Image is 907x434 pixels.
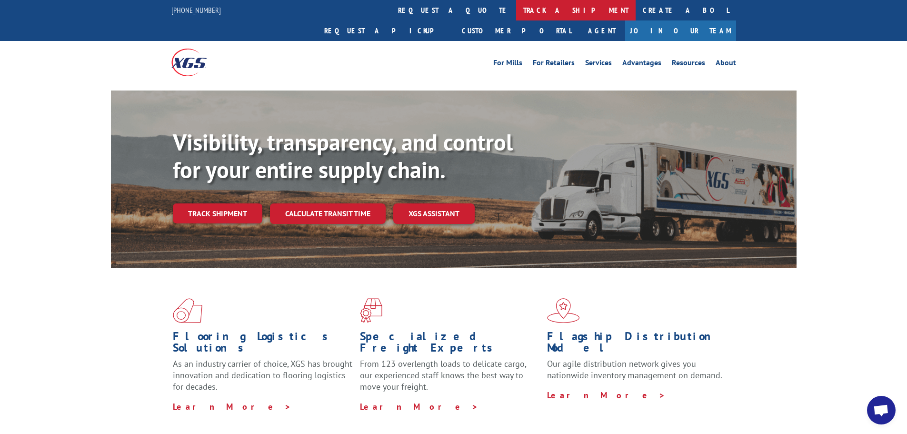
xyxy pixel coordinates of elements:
h1: Specialized Freight Experts [360,331,540,358]
img: xgs-icon-flagship-distribution-model-red [547,298,580,323]
a: Track shipment [173,203,262,223]
b: Visibility, transparency, and control for your entire supply chain. [173,127,513,184]
a: Customer Portal [455,20,578,41]
img: xgs-icon-total-supply-chain-intelligence-red [173,298,202,323]
h1: Flooring Logistics Solutions [173,331,353,358]
a: For Mills [493,59,522,70]
p: From 123 overlength loads to delicate cargo, our experienced staff knows the best way to move you... [360,358,540,401]
a: About [716,59,736,70]
a: Services [585,59,612,70]
h1: Flagship Distribution Model [547,331,727,358]
a: XGS ASSISTANT [393,203,475,224]
a: Learn More > [547,390,666,401]
a: Join Our Team [625,20,736,41]
a: Advantages [622,59,661,70]
img: xgs-icon-focused-on-flooring-red [360,298,382,323]
a: Open chat [867,396,896,424]
a: Learn More > [360,401,478,412]
a: Calculate transit time [270,203,386,224]
a: Agent [578,20,625,41]
a: Resources [672,59,705,70]
a: Learn More > [173,401,291,412]
a: For Retailers [533,59,575,70]
span: Our agile distribution network gives you nationwide inventory management on demand. [547,358,722,381]
span: As an industry carrier of choice, XGS has brought innovation and dedication to flooring logistics... [173,358,352,392]
a: Request a pickup [317,20,455,41]
a: [PHONE_NUMBER] [171,5,221,15]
